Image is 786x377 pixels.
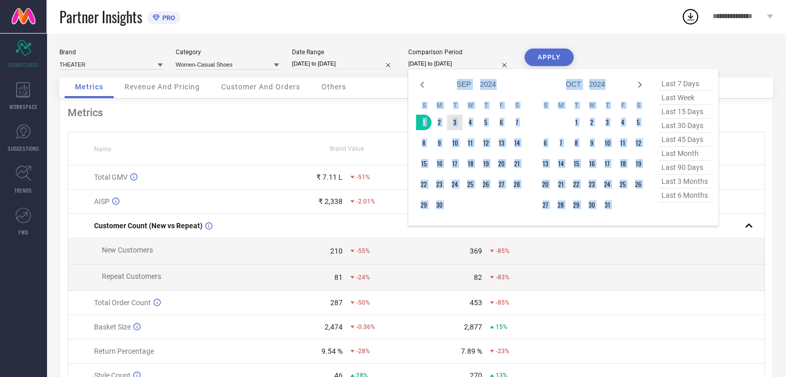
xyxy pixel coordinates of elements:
span: AISP [94,197,110,206]
span: last 90 days [659,161,711,175]
td: Sat Oct 26 2024 [630,177,646,192]
td: Fri Oct 04 2024 [615,115,630,130]
span: Total Order Count [94,299,151,307]
td: Wed Oct 30 2024 [584,197,599,213]
div: Metrics [68,106,765,119]
td: Sun Sep 15 2024 [416,156,431,171]
span: Total GMV [94,173,128,181]
td: Tue Oct 08 2024 [568,135,584,151]
td: Sat Oct 19 2024 [630,156,646,171]
span: last 3 months [659,175,711,189]
td: Fri Oct 18 2024 [615,156,630,171]
span: last month [659,147,711,161]
span: -51% [356,174,370,181]
div: 9.54 % [321,347,343,355]
span: -2.01% [356,198,375,205]
td: Tue Oct 01 2024 [568,115,584,130]
td: Mon Sep 09 2024 [431,135,447,151]
span: -28% [356,348,370,355]
td: Sun Sep 01 2024 [416,115,431,130]
span: FWD [19,228,28,236]
th: Sunday [537,101,553,109]
td: Fri Oct 11 2024 [615,135,630,151]
td: Thu Sep 19 2024 [478,156,494,171]
span: last 30 days [659,119,711,133]
th: Tuesday [447,101,463,109]
td: Wed Oct 02 2024 [584,115,599,130]
input: Select date range [292,58,395,69]
th: Monday [431,101,447,109]
input: Select comparison period [408,58,512,69]
td: Wed Sep 04 2024 [463,115,478,130]
td: Fri Sep 06 2024 [494,115,509,130]
span: last 15 days [659,105,711,119]
td: Fri Sep 27 2024 [494,177,509,192]
span: WORKSPACE [9,103,38,111]
span: Customer Count (New vs Repeat) [94,222,203,230]
th: Thursday [599,101,615,109]
span: Partner Insights [59,6,142,27]
td: Wed Oct 09 2024 [584,135,599,151]
div: 369 [470,247,482,255]
span: SUGGESTIONS [8,145,39,152]
td: Tue Oct 29 2024 [568,197,584,213]
span: TRENDS [14,186,32,194]
span: -85% [496,299,510,306]
div: Date Range [292,49,395,56]
td: Thu Sep 26 2024 [478,177,494,192]
span: -0.36% [356,323,375,331]
span: Brand Value [330,145,364,152]
span: Customer And Orders [221,83,300,91]
td: Sun Sep 29 2024 [416,197,431,213]
div: 81 [334,273,343,281]
div: 453 [470,299,482,307]
span: Return Percentage [94,347,154,355]
span: -23% [496,348,510,355]
th: Thursday [478,101,494,109]
span: -55% [356,247,370,255]
td: Sat Sep 14 2024 [509,135,525,151]
td: Tue Sep 03 2024 [447,115,463,130]
button: APPLY [525,49,574,66]
td: Sun Oct 06 2024 [537,135,553,151]
div: 287 [330,299,343,307]
div: 82 [474,273,482,281]
span: last 6 months [659,189,711,202]
span: Repeat Customers [102,272,161,280]
td: Thu Oct 10 2024 [599,135,615,151]
span: last week [659,91,711,105]
span: New Customers [102,246,153,254]
td: Fri Sep 20 2024 [494,156,509,171]
div: 210 [330,247,343,255]
span: -24% [356,274,370,281]
div: Brand [59,49,163,56]
span: Revenue And Pricing [125,83,200,91]
td: Mon Sep 16 2024 [431,156,447,171]
div: 2,474 [325,323,343,331]
td: Mon Oct 07 2024 [553,135,568,151]
td: Mon Oct 14 2024 [553,156,568,171]
td: Tue Sep 24 2024 [447,177,463,192]
td: Wed Sep 11 2024 [463,135,478,151]
span: Name [94,146,111,153]
td: Sat Sep 28 2024 [509,177,525,192]
td: Thu Oct 03 2024 [599,115,615,130]
span: Others [321,83,346,91]
td: Wed Sep 25 2024 [463,177,478,192]
td: Sun Oct 27 2024 [537,197,553,213]
th: Tuesday [568,101,584,109]
td: Sun Sep 08 2024 [416,135,431,151]
span: Basket Size [94,323,131,331]
div: ₹ 7.11 L [316,173,343,181]
div: Category [176,49,279,56]
span: Metrics [75,83,103,91]
td: Sat Oct 12 2024 [630,135,646,151]
td: Sun Sep 22 2024 [416,177,431,192]
span: -85% [496,247,510,255]
td: Thu Oct 24 2024 [599,177,615,192]
td: Mon Sep 02 2024 [431,115,447,130]
td: Mon Oct 28 2024 [553,197,568,213]
div: Previous month [416,78,428,91]
span: -83% [496,274,510,281]
td: Thu Sep 12 2024 [478,135,494,151]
